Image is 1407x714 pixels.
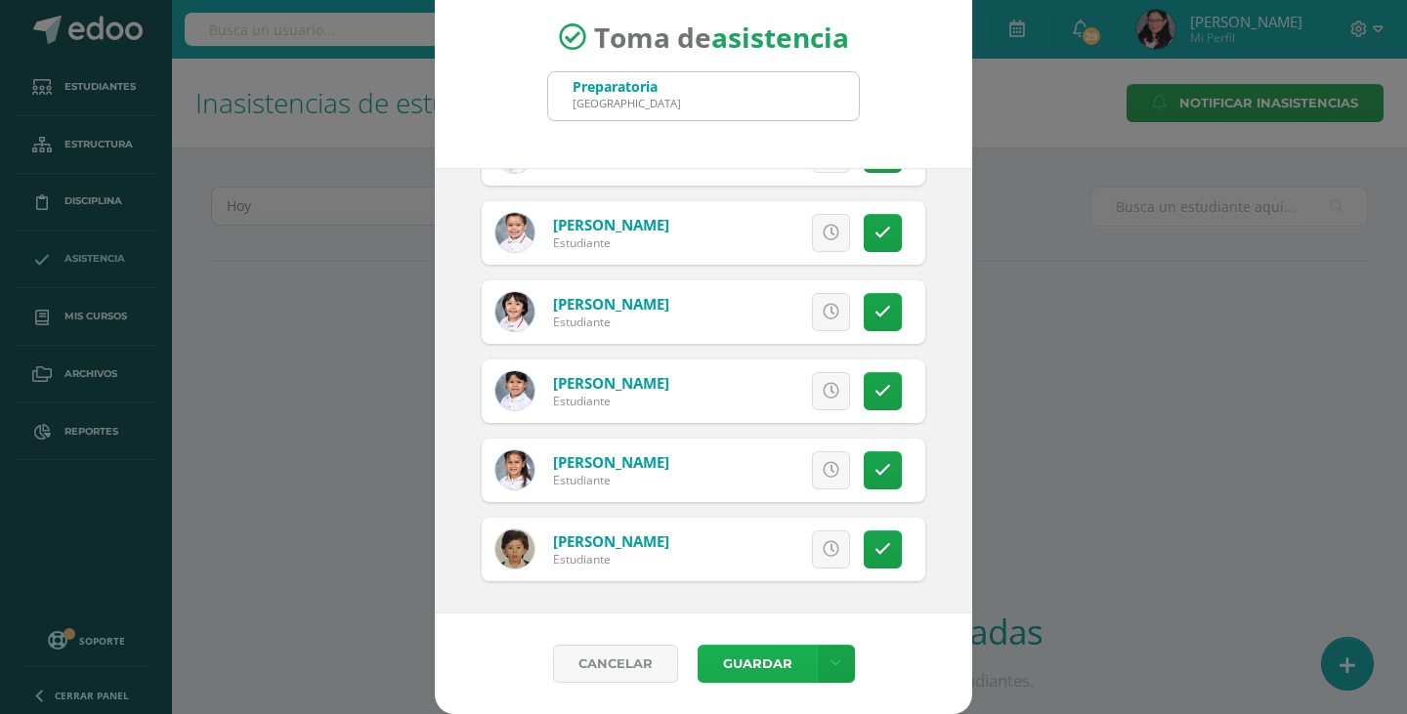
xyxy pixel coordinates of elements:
a: [PERSON_NAME] [553,531,669,551]
div: Preparatoria [573,77,681,96]
img: ca6c2e86c500a8df41fc1c2c99e8fe9d.png [495,450,534,489]
a: [PERSON_NAME] [553,452,669,472]
img: ad8e4b54b9db489ffd604e2c07f9456c.png [495,213,534,252]
div: Estudiante [553,551,669,567]
span: Toma de [594,19,849,56]
img: ca75ad2415d77cfcc97fa64d58d09000.png [495,292,534,331]
div: Estudiante [553,234,669,251]
a: Cancelar [553,645,678,683]
a: [PERSON_NAME] [553,294,669,314]
div: Estudiante [553,393,669,409]
div: Estudiante [553,314,669,330]
input: Busca un grado o sección aquí... [548,72,859,120]
div: [GEOGRAPHIC_DATA] [573,96,681,110]
button: Guardar [698,645,817,683]
a: [PERSON_NAME] [553,373,669,393]
img: bc8e47141ebcf05a11b685d67c117c9f.png [495,529,534,568]
img: bcefe7e81388baaf4995a37c63c50090.png [495,371,534,410]
a: [PERSON_NAME] [553,215,669,234]
div: Estudiante [553,472,669,488]
strong: asistencia [711,19,849,56]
